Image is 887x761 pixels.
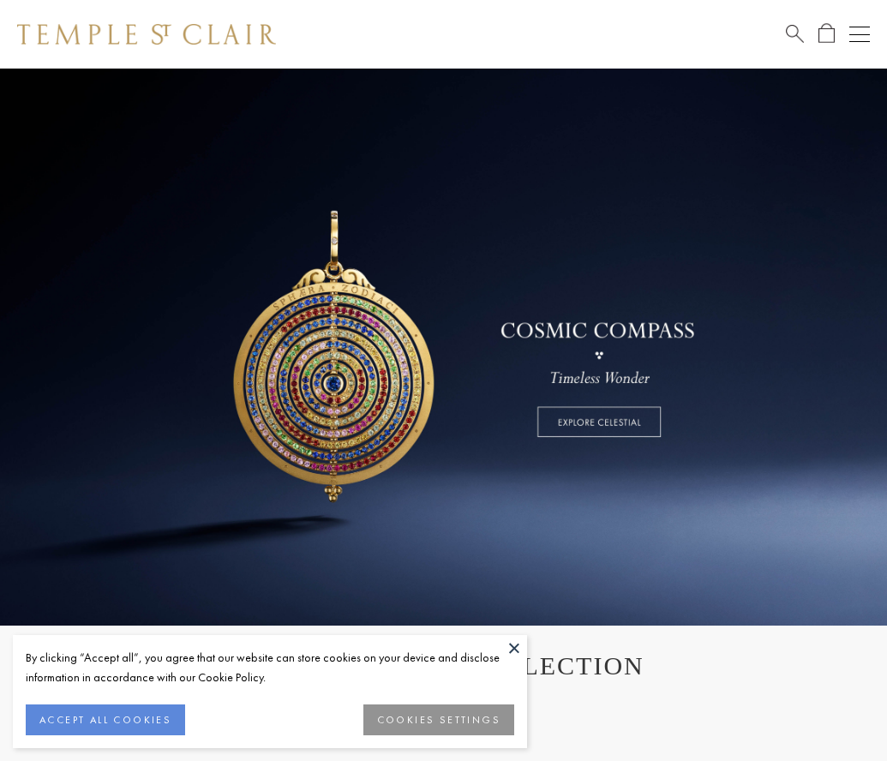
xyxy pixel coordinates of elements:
[849,24,870,45] button: Open navigation
[363,704,514,735] button: COOKIES SETTINGS
[786,23,804,45] a: Search
[26,648,514,687] div: By clicking “Accept all”, you agree that our website can store cookies on your device and disclos...
[17,24,276,45] img: Temple St. Clair
[818,23,835,45] a: Open Shopping Bag
[26,704,185,735] button: ACCEPT ALL COOKIES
